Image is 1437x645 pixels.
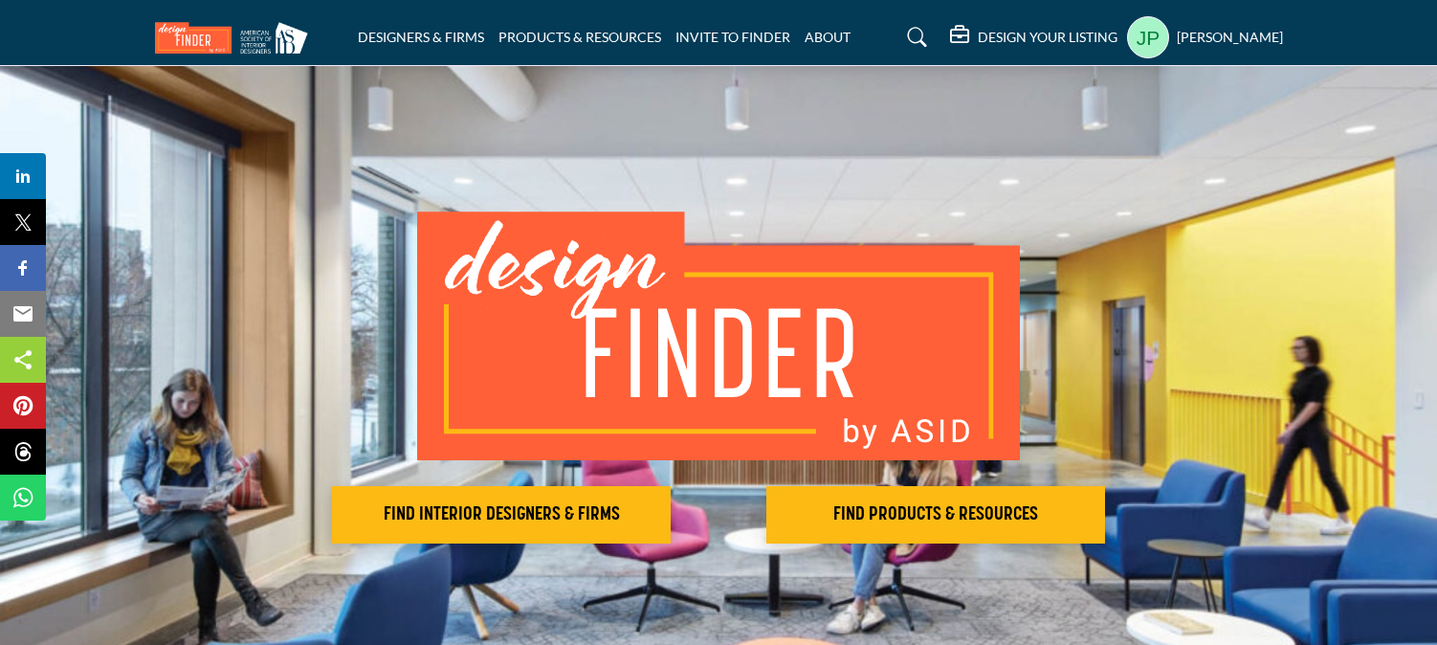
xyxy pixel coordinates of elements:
[772,503,1099,526] h2: FIND PRODUCTS & RESOURCES
[950,26,1117,49] div: DESIGN YOUR LISTING
[1127,16,1169,58] button: Show hide supplier dropdown
[1177,28,1283,47] h5: [PERSON_NAME]
[766,486,1105,544] button: FIND PRODUCTS & RESOURCES
[338,503,665,526] h2: FIND INTERIOR DESIGNERS & FIRMS
[358,29,484,45] a: DESIGNERS & FIRMS
[675,29,790,45] a: INVITE TO FINDER
[417,211,1020,460] img: image
[155,22,318,54] img: Site Logo
[805,29,851,45] a: ABOUT
[889,22,940,53] a: Search
[332,486,671,544] button: FIND INTERIOR DESIGNERS & FIRMS
[978,29,1117,46] h5: DESIGN YOUR LISTING
[498,29,661,45] a: PRODUCTS & RESOURCES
